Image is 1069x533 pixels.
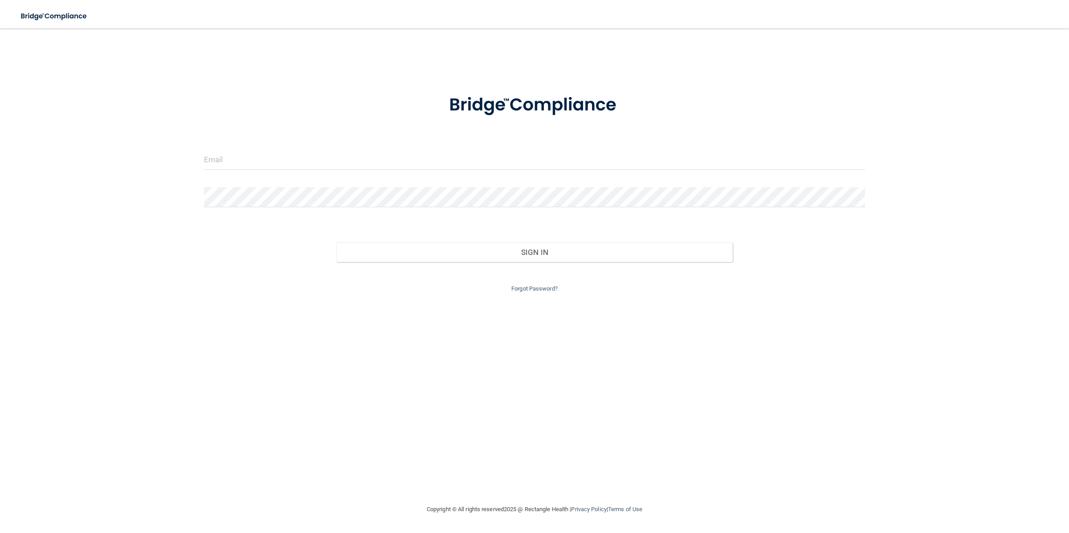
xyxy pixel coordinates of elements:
div: Copyright © All rights reserved 2025 @ Rectangle Health | | [372,495,697,524]
button: Sign In [336,242,733,262]
img: bridge_compliance_login_screen.278c3ca4.svg [13,7,95,25]
input: Email [204,150,865,170]
img: bridge_compliance_login_screen.278c3ca4.svg [431,82,638,128]
a: Terms of Use [608,506,642,512]
a: Forgot Password? [511,285,558,292]
a: Privacy Policy [571,506,606,512]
